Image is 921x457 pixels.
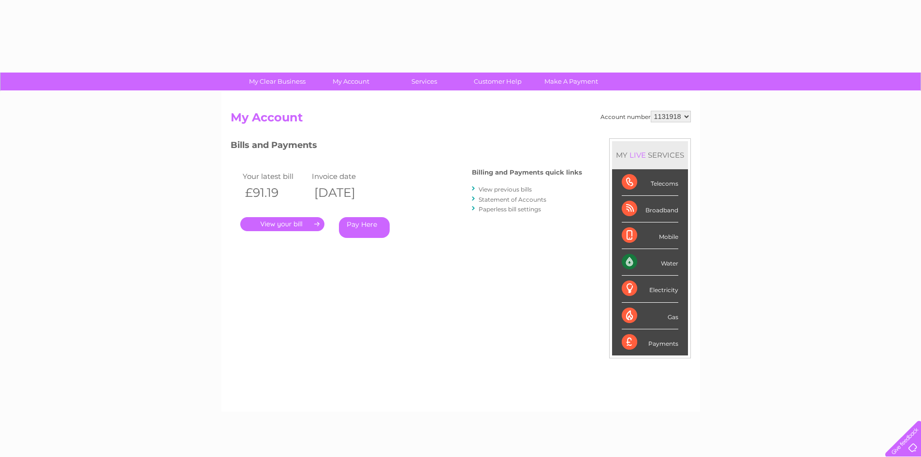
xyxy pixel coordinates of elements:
[479,206,541,213] a: Paperless bill settings
[458,73,538,90] a: Customer Help
[339,217,390,238] a: Pay Here
[237,73,317,90] a: My Clear Business
[622,196,678,222] div: Broadband
[472,169,582,176] h4: Billing and Payments quick links
[311,73,391,90] a: My Account
[309,183,379,203] th: [DATE]
[600,111,691,122] div: Account number
[622,249,678,276] div: Water
[622,276,678,302] div: Electricity
[622,303,678,329] div: Gas
[479,186,532,193] a: View previous bills
[531,73,611,90] a: Make A Payment
[622,329,678,355] div: Payments
[628,150,648,160] div: LIVE
[240,170,310,183] td: Your latest bill
[309,170,379,183] td: Invoice date
[240,217,324,231] a: .
[384,73,464,90] a: Services
[612,141,688,169] div: MY SERVICES
[622,222,678,249] div: Mobile
[240,183,310,203] th: £91.19
[231,111,691,129] h2: My Account
[479,196,546,203] a: Statement of Accounts
[622,169,678,196] div: Telecoms
[231,138,582,155] h3: Bills and Payments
